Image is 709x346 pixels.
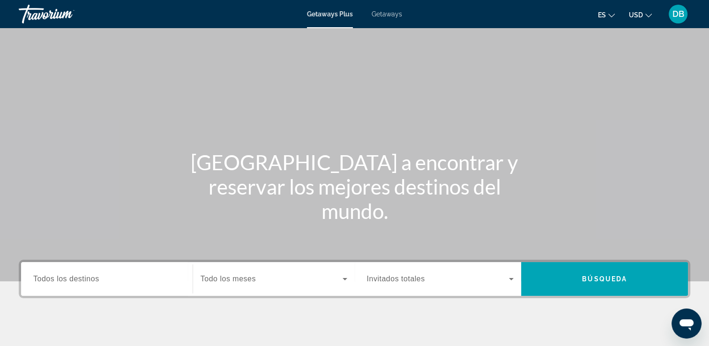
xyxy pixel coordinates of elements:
[598,11,606,19] span: es
[33,274,180,285] input: Select destination
[201,275,256,283] span: Todo los meses
[629,8,652,22] button: Change currency
[33,275,99,283] span: Todos los destinos
[582,275,627,283] span: Búsqueda
[598,8,615,22] button: Change language
[21,262,688,296] div: Search widget
[672,308,702,338] iframe: Botón para iniciar la ventana de mensajería
[372,10,402,18] a: Getaways
[307,10,353,18] a: Getaways Plus
[521,262,688,296] button: Search
[672,9,684,19] span: DB
[179,150,530,223] h1: [GEOGRAPHIC_DATA] a encontrar y reservar los mejores destinos del mundo.
[19,2,112,26] a: Travorium
[666,4,690,24] button: User Menu
[367,275,425,283] span: Invitados totales
[629,11,643,19] span: USD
